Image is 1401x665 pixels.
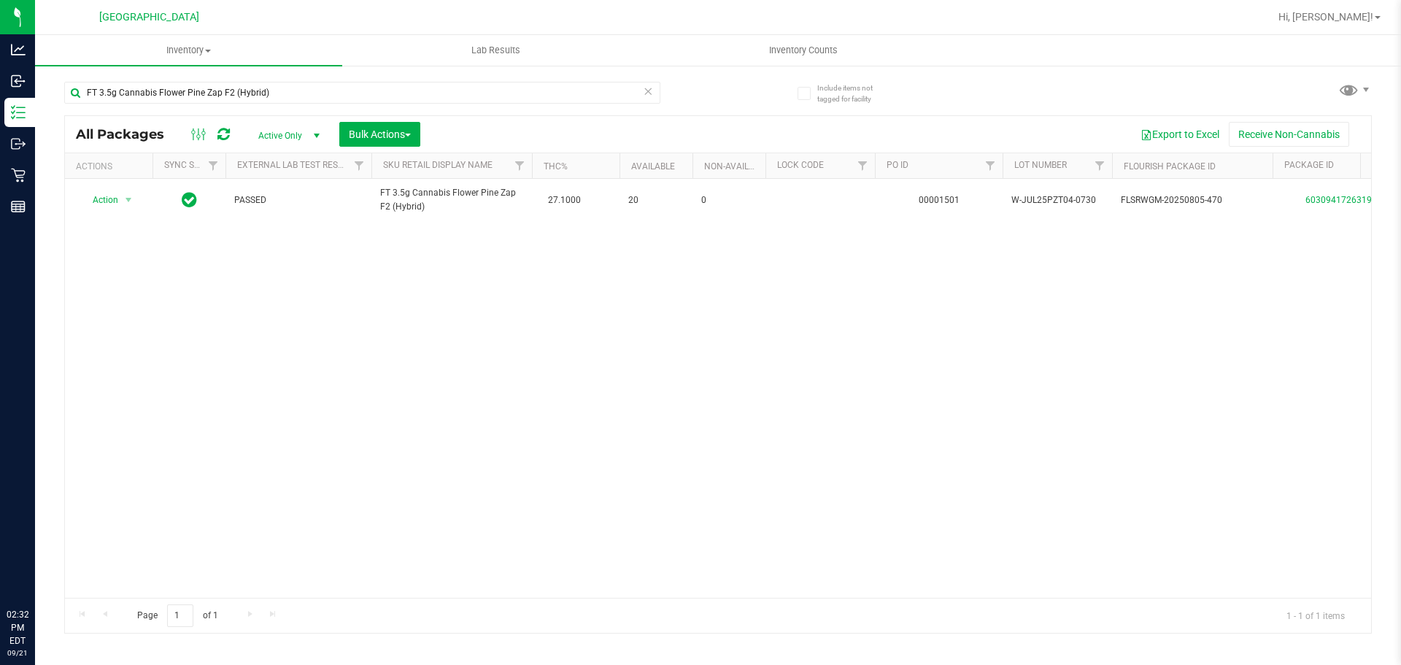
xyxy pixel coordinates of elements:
p: 02:32 PM EDT [7,608,28,647]
a: Lock Code [777,160,824,170]
span: Include items not tagged for facility [817,82,890,104]
a: Filter [1088,153,1112,178]
a: Lot Number [1014,160,1067,170]
a: Lab Results [342,35,649,66]
button: Export to Excel [1131,122,1229,147]
button: Receive Non-Cannabis [1229,122,1349,147]
a: Filter [508,153,532,178]
span: W-JUL25PZT04-0730 [1011,193,1103,207]
span: select [120,190,138,210]
a: Filter [851,153,875,178]
a: Available [631,161,675,172]
span: FLSRWGM-20250805-470 [1121,193,1264,207]
a: Filter [979,153,1003,178]
inline-svg: Retail [11,168,26,182]
a: External Lab Test Result [237,160,352,170]
span: Clear [643,82,653,101]
a: 00001501 [919,195,960,205]
a: Inventory Counts [649,35,957,66]
input: 1 [167,604,193,627]
a: PO ID [887,160,908,170]
a: Filter [347,153,371,178]
a: Inventory [35,35,342,66]
span: Page of 1 [125,604,230,627]
inline-svg: Inventory [11,105,26,120]
button: Bulk Actions [339,122,420,147]
span: Inventory [35,44,342,57]
span: 1 - 1 of 1 items [1275,604,1356,626]
a: 6030941726319336 [1305,195,1387,205]
p: 09/21 [7,647,28,658]
span: [GEOGRAPHIC_DATA] [99,11,199,23]
span: PASSED [234,193,363,207]
div: Actions [76,161,147,172]
span: In Sync [182,190,197,210]
inline-svg: Reports [11,199,26,214]
span: Bulk Actions [349,128,411,140]
a: Sync Status [164,160,220,170]
a: Package ID [1284,160,1334,170]
inline-svg: Outbound [11,137,26,151]
a: Filter [201,153,225,178]
input: Search Package ID, Item Name, SKU, Lot or Part Number... [64,82,660,104]
a: Sku Retail Display Name [383,160,493,170]
span: Hi, [PERSON_NAME]! [1278,11,1373,23]
iframe: Resource center [15,548,58,592]
span: Action [80,190,119,210]
span: 20 [628,193,684,207]
inline-svg: Analytics [11,42,26,57]
span: Inventory Counts [749,44,857,57]
a: Flourish Package ID [1124,161,1216,172]
span: 0 [701,193,757,207]
span: FT 3.5g Cannabis Flower Pine Zap F2 (Hybrid) [380,186,523,214]
a: Non-Available [704,161,769,172]
a: THC% [544,161,568,172]
span: Lab Results [452,44,540,57]
span: All Packages [76,126,179,142]
span: 27.1000 [541,190,588,211]
inline-svg: Inbound [11,74,26,88]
